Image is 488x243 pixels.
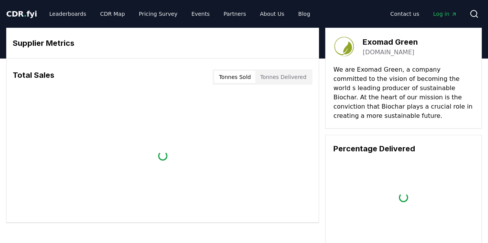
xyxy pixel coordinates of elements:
a: Partners [218,7,252,21]
h3: Total Sales [13,69,54,85]
a: Contact us [384,7,426,21]
a: Blog [292,7,316,21]
button: Tonnes Sold [214,71,255,83]
p: We are Exomad Green, a company committed to the vision of becoming the world s leading producer o... [333,65,474,121]
h3: Exomad Green [363,36,418,48]
a: Log in [427,7,463,21]
a: CDR Map [94,7,131,21]
a: Events [185,7,216,21]
a: Leaderboards [43,7,93,21]
div: loading [399,193,408,202]
h3: Percentage Delivered [333,143,474,154]
img: Exomad Green-logo [333,36,355,57]
nav: Main [384,7,463,21]
div: loading [158,151,167,161]
a: [DOMAIN_NAME] [363,48,414,57]
span: CDR fyi [6,9,37,18]
button: Tonnes Delivered [255,71,311,83]
a: Pricing Survey [133,7,184,21]
a: CDR.fyi [6,8,37,19]
a: About Us [254,7,290,21]
nav: Main [43,7,316,21]
h3: Supplier Metrics [13,37,312,49]
span: . [24,9,27,18]
span: Log in [433,10,457,18]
